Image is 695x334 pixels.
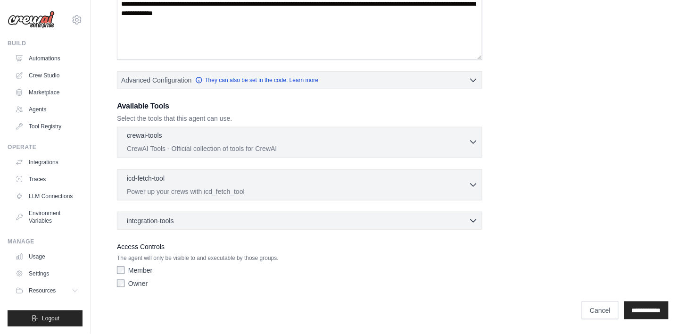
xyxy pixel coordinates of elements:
[11,189,83,204] a: LLM Connections
[11,283,83,298] button: Resources
[121,75,191,85] span: Advanced Configuration
[42,315,59,322] span: Logout
[11,155,83,170] a: Integrations
[117,254,482,262] p: The agent will only be visible to and executable by those groups.
[11,266,83,281] a: Settings
[117,100,482,112] h3: Available Tools
[8,238,83,245] div: Manage
[127,174,165,183] p: icd-fetch-tool
[11,119,83,134] a: Tool Registry
[11,172,83,187] a: Traces
[121,131,478,153] button: crewai-tools CrewAI Tools - Official collection of tools for CrewAI
[121,174,478,196] button: icd-fetch-tool Power up your crews with icd_fetch_tool
[582,301,619,319] a: Cancel
[11,249,83,264] a: Usage
[117,72,482,89] button: Advanced Configuration They can also be set in the code. Learn more
[11,206,83,228] a: Environment Variables
[128,279,148,288] label: Owner
[128,266,152,275] label: Member
[8,143,83,151] div: Operate
[117,114,482,123] p: Select the tools that this agent can use.
[8,310,83,326] button: Logout
[11,51,83,66] a: Automations
[117,241,482,252] label: Access Controls
[195,76,318,84] a: They can also be set in the code. Learn more
[11,68,83,83] a: Crew Studio
[11,102,83,117] a: Agents
[11,85,83,100] a: Marketplace
[121,216,478,225] button: integration-tools
[127,187,469,196] p: Power up your crews with icd_fetch_tool
[127,216,174,225] span: integration-tools
[8,11,55,29] img: Logo
[127,144,469,153] p: CrewAI Tools - Official collection of tools for CrewAI
[29,287,56,294] span: Resources
[127,131,162,140] p: crewai-tools
[8,40,83,47] div: Build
